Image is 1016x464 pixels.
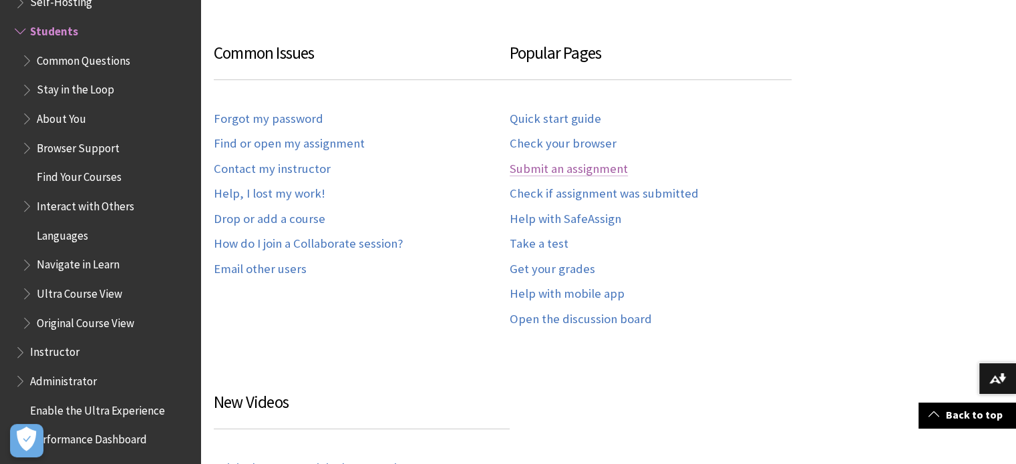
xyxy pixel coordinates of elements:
[30,399,165,417] span: Enable the Ultra Experience
[510,312,652,327] a: Open the discussion board
[214,236,403,252] a: How do I join a Collaborate session?
[214,390,510,429] h3: New Videos
[214,162,331,177] a: Contact my instructor
[918,403,1016,427] a: Back to top
[37,166,122,184] span: Find Your Courses
[510,236,568,252] a: Take a test
[37,137,120,155] span: Browser Support
[510,262,595,277] a: Get your grades
[214,186,325,202] a: Help, I lost my work!
[30,20,78,38] span: Students
[37,254,120,272] span: Navigate in Learn
[214,111,323,127] a: Forgot my password
[510,162,628,177] a: Submit an assignment
[214,212,325,227] a: Drop or add a course
[37,79,114,97] span: Stay in the Loop
[10,424,43,457] button: Open Preferences
[30,370,97,388] span: Administrator
[510,111,601,127] a: Quick start guide
[30,429,147,447] span: Performance Dashboard
[510,286,625,302] a: Help with mobile app
[37,107,86,126] span: About You
[37,49,130,67] span: Common Questions
[37,195,134,213] span: Interact with Others
[510,136,617,152] a: Check your browser
[37,312,134,330] span: Original Course View
[510,41,792,80] h3: Popular Pages
[30,341,79,359] span: Instructor
[510,186,699,202] a: Check if assignment was submitted
[214,41,510,80] h3: Common Issues
[214,262,307,277] a: Email other users
[37,282,122,300] span: Ultra Course View
[214,136,365,152] a: Find or open my assignment
[510,212,621,227] a: Help with SafeAssign
[37,224,88,242] span: Languages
